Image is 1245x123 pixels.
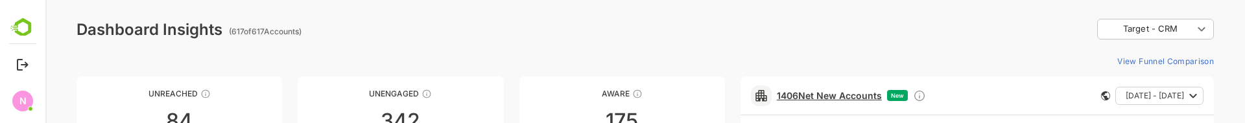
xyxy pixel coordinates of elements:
[155,89,165,99] div: These accounts have not been engaged with for a defined time period
[184,27,256,36] ag: ( 617 of 617 Accounts)
[1078,24,1132,34] span: Target - CRM
[868,89,881,102] div: Discover new ICP-fit accounts showing engagement — via intent surges, anonymous website visits, L...
[14,56,31,73] button: Logout
[1052,17,1168,42] div: Target - CRM
[31,89,237,98] div: Unreached
[252,89,458,98] div: Unengaged
[376,89,386,99] div: These accounts have not shown enough engagement and need nurturing
[1056,91,1065,100] div: This card does not support filter and segments
[587,89,597,99] div: These accounts have just entered the buying cycle and need further nurturing
[31,20,177,39] div: Dashboard Insights
[474,89,680,98] div: Aware
[1061,23,1148,35] div: Target - CRM
[1080,87,1139,104] span: [DATE] - [DATE]
[1067,50,1168,71] button: View Funnel Comparison
[12,91,33,111] div: N
[6,16,40,40] img: BambooboxLogoMark.f1c84d78b4c51b1a7b5f700c9845e183.svg
[1070,87,1158,105] button: [DATE] - [DATE]
[846,92,859,99] span: New
[731,90,836,101] a: 1406Net New Accounts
